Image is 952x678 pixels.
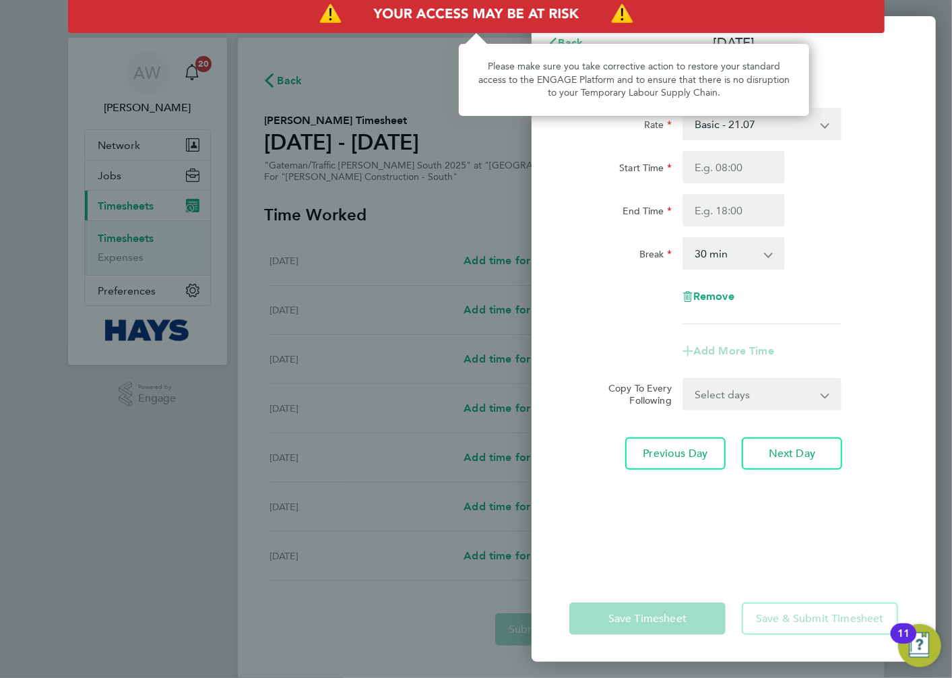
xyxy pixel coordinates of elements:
[643,447,708,460] span: Previous Day
[639,248,672,264] label: Break
[769,447,815,460] span: Next Day
[559,36,583,49] span: Back
[898,624,941,667] button: Open Resource Center, 11 new notifications
[459,44,809,116] div: Access At Risk
[475,60,793,100] p: Please make sure you take corrective action to restore your standard access to the ENGAGE Platfor...
[623,205,672,221] label: End Time
[598,382,672,406] label: Copy To Every Following
[897,634,910,651] div: 11
[683,151,785,183] input: E.g. 08:00
[693,290,734,303] span: Remove
[644,119,672,135] label: Rate
[619,162,672,178] label: Start Time
[713,34,755,53] p: [DATE]
[683,194,785,226] input: E.g. 18:00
